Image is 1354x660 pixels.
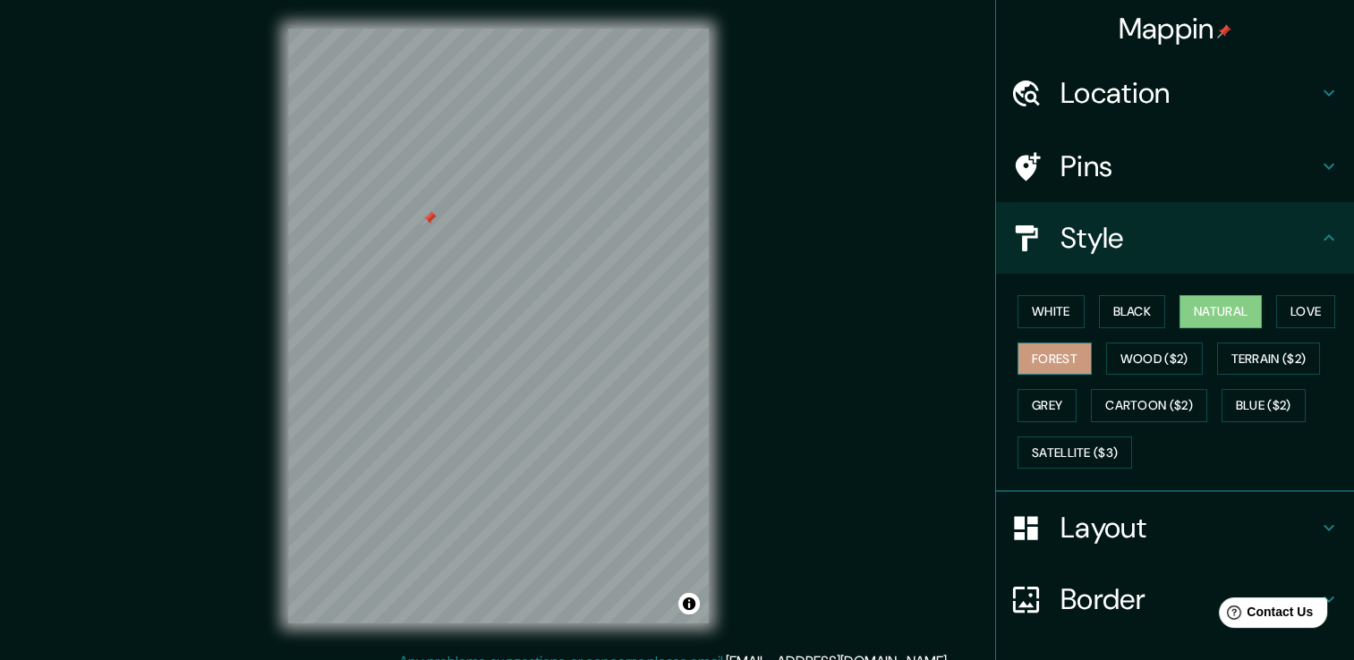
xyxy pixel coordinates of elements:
[1018,389,1077,422] button: Grey
[1018,343,1092,376] button: Forest
[996,202,1354,274] div: Style
[996,563,1354,635] div: Border
[288,29,709,623] canvas: Map
[1060,510,1318,546] h4: Layout
[678,593,700,614] button: Toggle attribution
[996,131,1354,202] div: Pins
[996,57,1354,129] div: Location
[1060,75,1318,111] h4: Location
[1222,389,1306,422] button: Blue ($2)
[1119,11,1232,47] h4: Mappin
[1106,343,1203,376] button: Wood ($2)
[1217,24,1231,38] img: pin-icon.png
[1195,590,1334,640] iframe: Help widget launcher
[996,492,1354,563] div: Layout
[1018,295,1085,328] button: White
[1060,148,1318,184] h4: Pins
[1018,436,1132,470] button: Satellite ($3)
[1060,581,1318,617] h4: Border
[1060,220,1318,256] h4: Style
[1217,343,1321,376] button: Terrain ($2)
[1091,389,1207,422] button: Cartoon ($2)
[1099,295,1166,328] button: Black
[1276,295,1335,328] button: Love
[1179,295,1262,328] button: Natural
